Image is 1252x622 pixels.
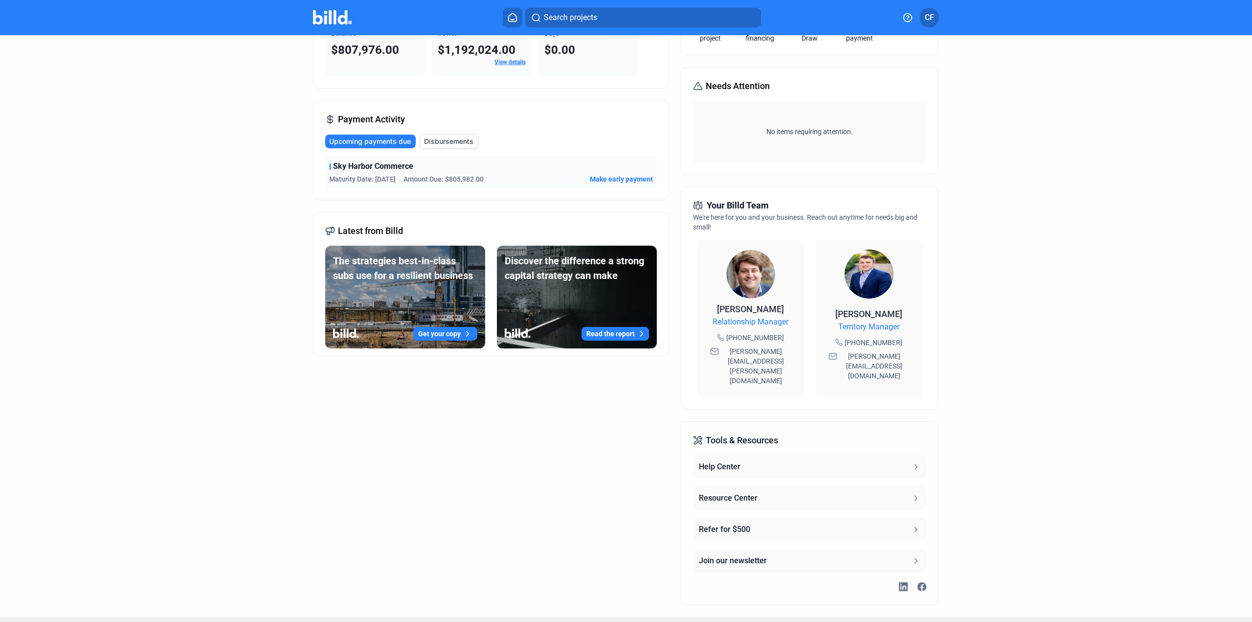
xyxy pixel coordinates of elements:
[919,8,939,27] button: CF
[706,434,778,447] span: Tools & Resources
[845,338,902,347] span: [PHONE_NUMBER]
[697,127,922,137] span: No items requiring attention.
[581,327,649,341] button: Read the report
[693,455,926,479] button: Help Center
[338,113,405,126] span: Payment Activity
[693,213,917,231] span: We're here for you and your business. Reach out anytime for needs big and small!
[693,549,926,573] button: Join our newsletter
[717,304,784,314] span: [PERSON_NAME]
[693,518,926,541] button: Refer for $500
[699,461,740,473] div: Help Center
[699,555,767,567] div: Join our newsletter
[590,174,653,184] button: Make early payment
[325,135,416,148] button: Upcoming payments due
[699,492,758,504] div: Resource Center
[333,161,413,172] span: Sky Harbor Commerce
[438,43,515,57] span: $1,192,024.00
[505,253,649,283] div: Discover the difference a strong capital strategy can make
[839,351,910,381] span: [PERSON_NAME][EMAIL_ADDRESS][DOMAIN_NAME]
[338,224,403,238] span: Latest from Billd
[726,250,775,299] img: Relationship Manager
[333,253,477,283] div: The strategies best-in-class subs use for a resilient business
[331,43,399,57] span: $807,976.00
[721,346,791,386] span: [PERSON_NAME][EMAIL_ADDRESS][PERSON_NAME][DOMAIN_NAME]
[525,8,761,27] button: Search projects
[494,59,526,66] a: View details
[707,199,769,212] span: Your Billd Team
[835,309,902,319] span: [PERSON_NAME]
[845,250,894,299] img: Territory Manager
[925,12,934,23] span: CF
[699,524,750,535] div: Refer for $500
[329,174,396,184] span: Maturity Date: [DATE]
[713,316,788,328] span: Relationship Manager
[420,134,479,149] button: Disbursements
[413,327,477,341] button: Get your copy
[329,137,411,146] span: Upcoming payments due
[313,10,352,24] img: Billd Company Logo
[544,12,597,23] span: Search projects
[424,137,473,146] span: Disbursements
[838,321,899,333] span: Territory Manager
[706,79,770,93] span: Needs Attention
[726,333,784,343] span: [PHONE_NUMBER]
[544,43,575,57] span: $0.00
[693,486,926,510] button: Resource Center
[403,174,484,184] span: Amount Due: $805,982.00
